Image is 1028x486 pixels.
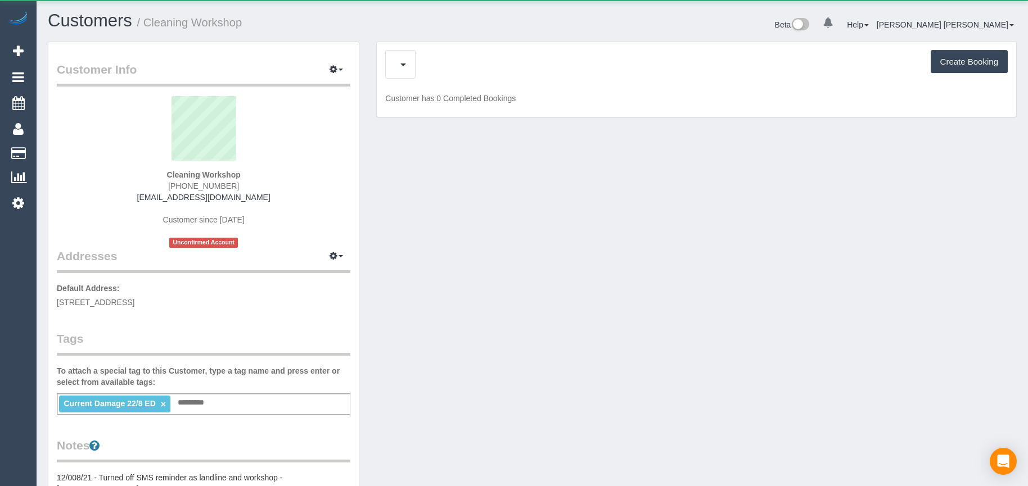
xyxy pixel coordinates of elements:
[775,20,810,29] a: Beta
[931,50,1008,74] button: Create Booking
[163,215,245,224] span: Customer since [DATE]
[791,18,809,33] img: New interface
[168,181,239,190] span: [PHONE_NUMBER]
[167,170,241,179] strong: Cleaning Workshop
[169,238,238,247] span: Unconfirmed Account
[990,448,1017,475] div: Open Intercom Messenger
[137,193,270,202] a: [EMAIL_ADDRESS][DOMAIN_NAME]
[57,298,134,307] span: [STREET_ADDRESS]
[877,20,1014,29] a: [PERSON_NAME] [PERSON_NAME]
[57,330,350,356] legend: Tags
[48,11,132,30] a: Customers
[137,16,242,29] small: / Cleaning Workshop
[57,283,120,294] label: Default Address:
[57,365,350,388] label: To attach a special tag to this Customer, type a tag name and press enter or select from availabl...
[161,399,166,409] a: ×
[57,61,350,87] legend: Customer Info
[847,20,869,29] a: Help
[64,399,155,408] span: Current Damage 22/8 ED
[57,437,350,462] legend: Notes
[7,11,29,27] img: Automaid Logo
[385,93,1008,104] p: Customer has 0 Completed Bookings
